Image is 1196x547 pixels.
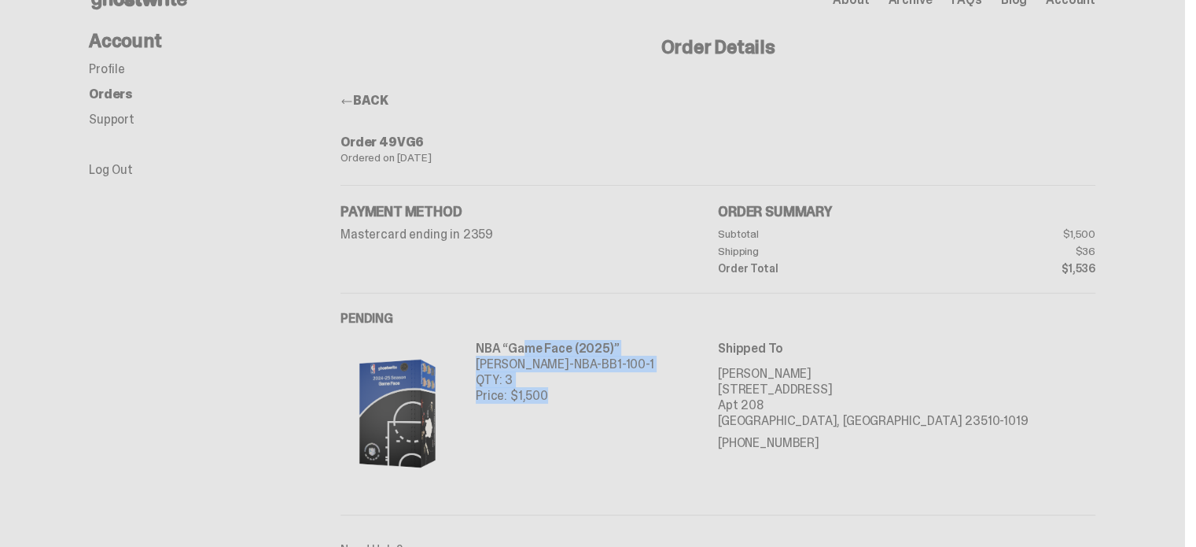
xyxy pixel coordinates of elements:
p: [STREET_ADDRESS] [718,382,1095,397]
p: [PERSON_NAME]-NBA-BB1-100-1 [476,357,654,372]
p: [PHONE_NUMBER] [718,435,1095,451]
dd: $1,500 [907,228,1095,239]
div: Order 49VG6 [340,136,1095,149]
a: BACK [340,92,388,109]
p: NBA “Game Face (2025)” [476,341,654,357]
p: Apt 208 [718,397,1095,413]
a: Profile [89,61,125,77]
a: Support [89,111,134,128]
div: Ordered on [DATE] [340,152,1095,163]
a: Log Out [89,161,133,178]
p: [GEOGRAPHIC_DATA], [GEOGRAPHIC_DATA] 23510-1019 [718,413,1095,429]
dd: $36 [907,246,1095,257]
p: QTY: 3 [476,372,654,388]
h5: Payment Method [340,205,718,219]
h6: Pending [340,312,1095,325]
dt: Subtotal [718,228,907,239]
dt: Shipping [718,246,907,257]
h4: Order Details [340,38,1095,57]
dt: Order Total [718,263,907,274]
p: Mastercard ending in 2359 [340,228,718,241]
p: [PERSON_NAME] [718,366,1095,382]
h4: Account [89,31,340,50]
p: Shipped To [718,341,1095,357]
h5: Order Summary [718,205,1095,219]
a: Orders [89,86,133,102]
p: Price: $1,500 [476,388,654,404]
dd: $1,536 [907,263,1095,274]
